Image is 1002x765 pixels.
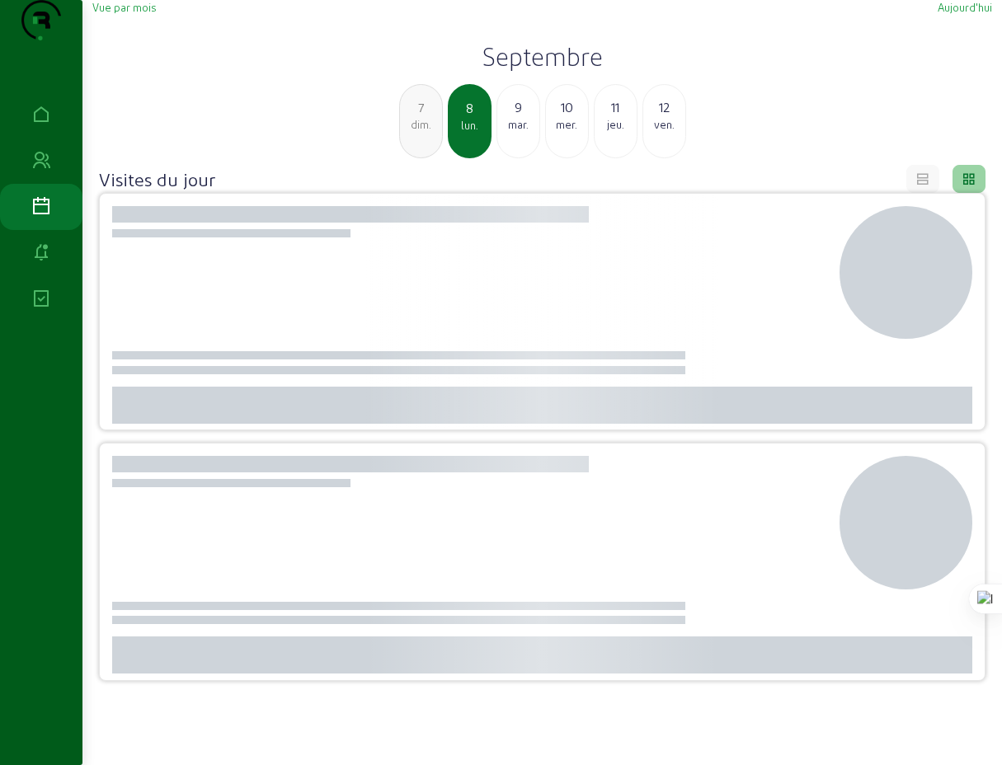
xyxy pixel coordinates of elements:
div: 10 [546,97,588,117]
div: mer. [546,117,588,132]
span: Aujourd'hui [938,1,992,13]
div: mar. [497,117,539,132]
div: ven. [643,117,685,132]
div: 7 [400,97,442,117]
div: 12 [643,97,685,117]
div: lun. [449,118,490,133]
div: jeu. [595,117,637,132]
div: 9 [497,97,539,117]
div: 8 [449,98,490,118]
h2: Septembre [92,41,992,71]
h4: Visites du jour [99,167,215,190]
div: 11 [595,97,637,117]
span: Vue par mois [92,1,156,13]
div: dim. [400,117,442,132]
